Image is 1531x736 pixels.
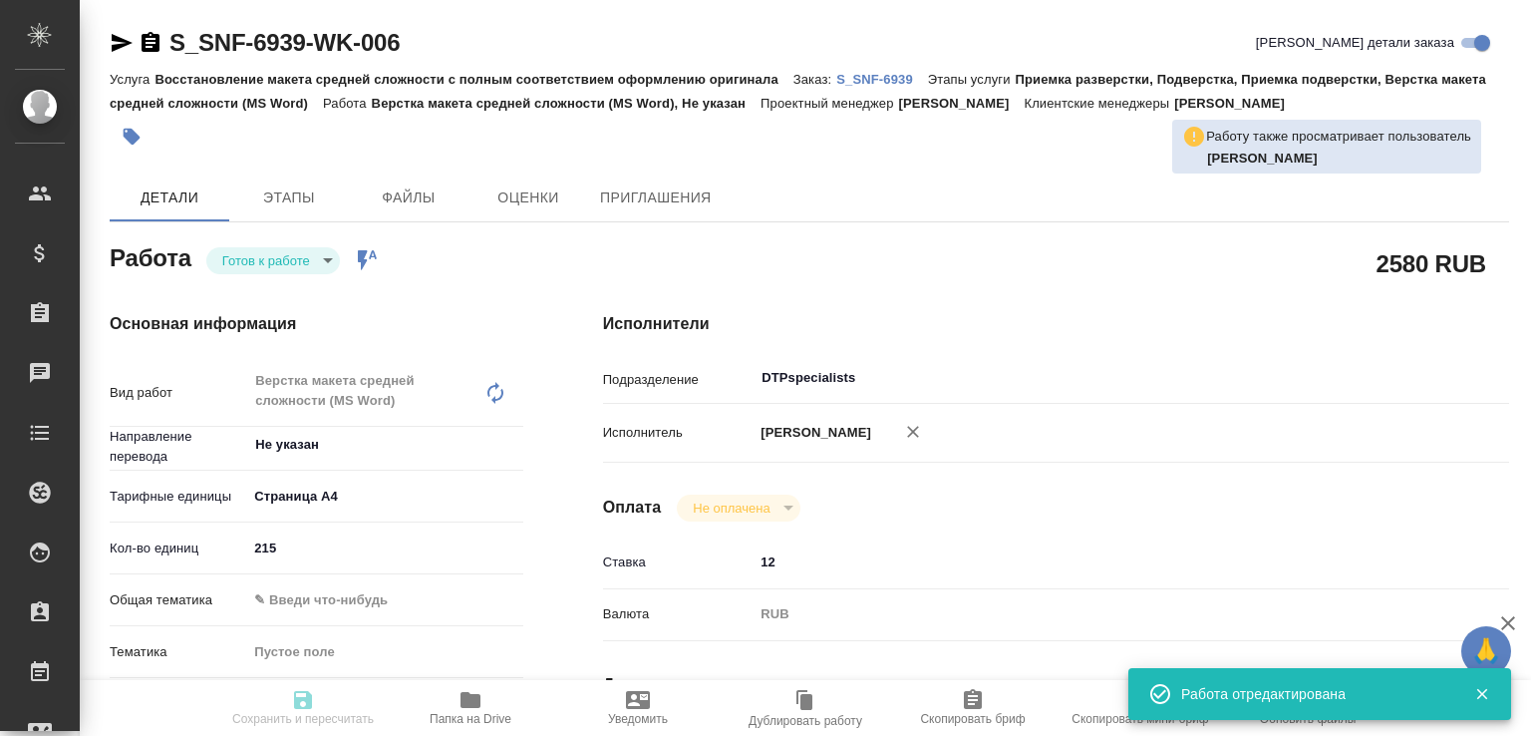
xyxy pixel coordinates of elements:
[323,96,372,111] p: Работа
[677,495,799,522] div: Готов к работе
[110,72,1486,111] p: Приемка разверстки, Подверстка, Приемка подверстки, Верстка макета средней сложности (MS Word)
[603,604,755,624] p: Валюта
[247,635,522,669] div: Пустое поле
[110,590,247,610] p: Общая тематика
[110,238,191,274] h2: Работа
[603,552,755,572] p: Ставка
[139,31,162,55] button: Скопировать ссылку
[554,680,722,736] button: Уведомить
[889,680,1057,736] button: Скопировать бриф
[430,712,511,726] span: Папка на Drive
[1024,96,1174,111] p: Клиентские менеджеры
[512,443,516,447] button: Open
[206,247,340,274] div: Готов к работе
[361,185,457,210] span: Файлы
[1207,151,1318,166] b: [PERSON_NAME]
[110,642,247,662] p: Тематика
[1377,246,1486,280] h2: 2580 RUB
[754,597,1433,631] div: RUB
[387,680,554,736] button: Папка на Drive
[1461,685,1502,703] button: Закрыть
[154,72,792,87] p: Восстановление макета средней сложности с полным соответствием оформлению оригинала
[603,496,662,520] h4: Оплата
[1072,712,1208,726] span: Скопировать мини-бриф
[1207,149,1471,169] p: Кучеренко Оксана
[749,714,862,728] span: Дублировать работу
[1461,626,1511,676] button: 🙏
[110,312,523,336] h4: Основная информация
[110,539,247,558] p: Кол-во единиц
[372,96,762,111] p: Верстка макета средней сложности (MS Word), Не указан
[247,480,522,514] div: Страница А4
[110,383,247,403] p: Вид работ
[754,548,1433,576] input: ✎ Введи что-нибудь
[247,583,522,617] div: ✎ Введи что-нибудь
[110,115,153,159] button: Добавить тэг
[1469,630,1503,672] span: 🙏
[169,29,400,56] a: S_SNF-6939-WK-006
[722,680,889,736] button: Дублировать работу
[254,642,498,662] div: Пустое поле
[232,712,374,726] span: Сохранить и пересчитать
[216,252,316,269] button: Готов к работе
[110,427,247,467] p: Направление перевода
[110,487,247,507] p: Тарифные единицы
[254,590,498,610] div: ✎ Введи что-нибудь
[110,72,154,87] p: Услуга
[1206,127,1471,147] p: Работу также просматривает пользователь
[600,185,712,210] span: Приглашения
[899,96,1025,111] p: [PERSON_NAME]
[687,500,775,517] button: Не оплачена
[793,72,836,87] p: Заказ:
[1057,680,1224,736] button: Скопировать мини-бриф
[754,423,871,443] p: [PERSON_NAME]
[241,185,337,210] span: Этапы
[110,31,134,55] button: Скопировать ссылку для ЯМессенджера
[603,423,755,443] p: Исполнитель
[836,72,928,87] p: S_SNF-6939
[920,712,1025,726] span: Скопировать бриф
[603,312,1509,336] h4: Исполнители
[1256,33,1454,53] span: [PERSON_NAME] детали заказа
[1181,684,1444,704] div: Работа отредактирована
[247,534,522,562] input: ✎ Введи что-нибудь
[836,70,928,87] a: S_SNF-6939
[928,72,1016,87] p: Этапы услуги
[1174,96,1300,111] p: [PERSON_NAME]
[891,410,935,454] button: Удалить исполнителя
[608,712,668,726] span: Уведомить
[603,370,755,390] p: Подразделение
[480,185,576,210] span: Оценки
[1422,376,1426,380] button: Open
[603,673,1509,697] h4: Дополнительно
[122,185,217,210] span: Детали
[219,680,387,736] button: Сохранить и пересчитать
[761,96,898,111] p: Проектный менеджер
